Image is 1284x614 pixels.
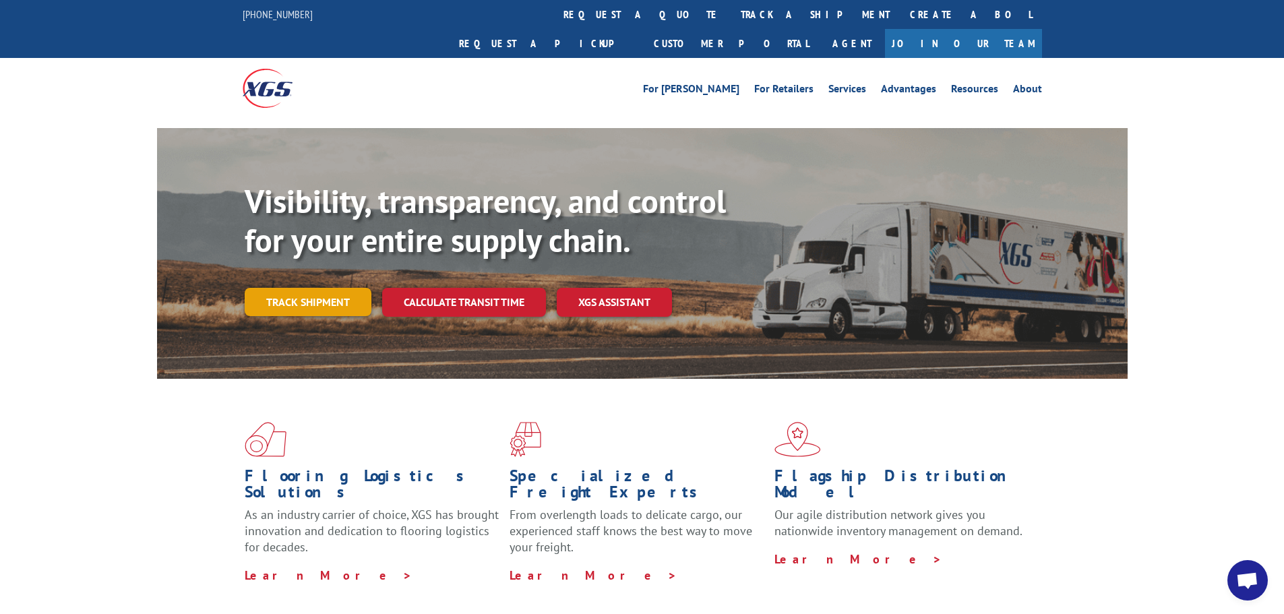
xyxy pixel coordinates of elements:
img: xgs-icon-focused-on-flooring-red [510,422,541,457]
a: For Retailers [754,84,814,98]
a: [PHONE_NUMBER] [243,7,313,21]
a: Join Our Team [885,29,1042,58]
a: Learn More > [510,567,677,583]
span: Our agile distribution network gives you nationwide inventory management on demand. [774,507,1022,539]
a: Resources [951,84,998,98]
img: xgs-icon-flagship-distribution-model-red [774,422,821,457]
a: Track shipment [245,288,371,316]
p: From overlength loads to delicate cargo, our experienced staff knows the best way to move your fr... [510,507,764,567]
h1: Flagship Distribution Model [774,468,1029,507]
span: As an industry carrier of choice, XGS has brought innovation and dedication to flooring logistics... [245,507,499,555]
b: Visibility, transparency, and control for your entire supply chain. [245,180,726,261]
a: For [PERSON_NAME] [643,84,739,98]
a: Learn More > [774,551,942,567]
h1: Specialized Freight Experts [510,468,764,507]
h1: Flooring Logistics Solutions [245,468,499,507]
a: Services [828,84,866,98]
div: Open chat [1227,560,1268,601]
a: Learn More > [245,567,412,583]
a: Advantages [881,84,936,98]
a: About [1013,84,1042,98]
a: XGS ASSISTANT [557,288,672,317]
a: Request a pickup [449,29,644,58]
a: Agent [819,29,885,58]
a: Calculate transit time [382,288,546,317]
img: xgs-icon-total-supply-chain-intelligence-red [245,422,286,457]
a: Customer Portal [644,29,819,58]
